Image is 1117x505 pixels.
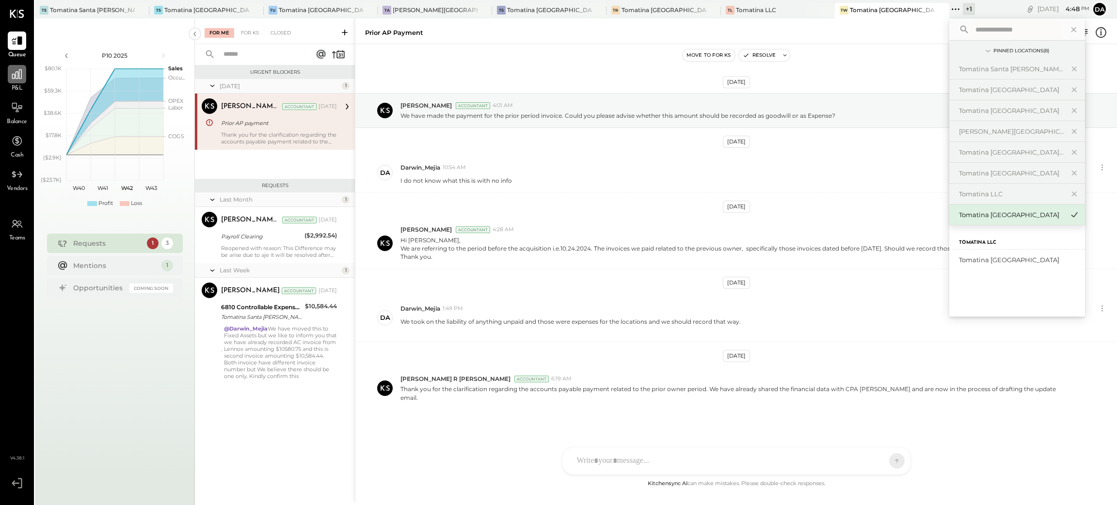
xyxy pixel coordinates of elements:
[959,127,1064,136] div: [PERSON_NAME][GEOGRAPHIC_DATA]
[161,237,173,249] div: 3
[97,185,108,191] text: W41
[443,164,466,172] span: 10:54 AM
[400,101,452,110] span: [PERSON_NAME]
[0,215,33,243] a: Teams
[221,118,334,128] div: Prior AP payment
[959,169,1064,178] div: Tomatina [GEOGRAPHIC_DATA]
[161,260,173,271] div: 1
[40,6,48,15] div: TS
[43,154,62,161] text: ($2.9K)
[959,106,1064,115] div: Tomatina [GEOGRAPHIC_DATA]
[993,47,1049,54] div: Pinned Locations ( 8 )
[383,6,391,15] div: TA
[282,103,317,110] div: Accountant
[0,132,33,160] a: Cash
[1092,1,1107,17] button: Da
[168,97,184,104] text: OPEX
[121,185,133,191] text: W42
[456,226,490,233] div: Accountant
[74,51,156,60] div: P10 2025
[145,185,157,191] text: W43
[443,305,463,313] span: 1:49 PM
[200,182,350,189] div: Requests
[342,267,350,274] div: 1
[200,69,350,76] div: Urgent Blockers
[400,304,440,313] span: Darwin_Mejia
[205,28,234,38] div: For Me
[400,163,440,172] span: Darwin_Mejia
[400,236,1041,261] p: Hi [PERSON_NAME],
[168,104,183,111] text: Labor
[224,325,268,332] strong: @Darwin_Mejia
[380,168,390,177] div: Da
[400,225,452,234] span: [PERSON_NAME]
[147,237,159,249] div: 1
[0,65,33,93] a: P&L
[400,385,1074,401] p: Thank you for the clarification regarding the accounts payable payment related to the prior owner...
[400,244,1041,252] div: We are referring to the period before the acquisition i.e.10.24.2024. The invoices we paid relate...
[46,132,62,139] text: $17.8K
[131,200,142,207] div: Loss
[236,28,264,38] div: For KS
[8,51,26,60] span: Queue
[12,84,23,93] span: P&L
[342,82,350,90] div: 1
[400,111,835,120] p: We have made the payment for the prior period invoice. Could you please advise whether this amoun...
[73,261,157,270] div: Mentions
[168,74,185,81] text: Occu...
[736,6,776,14] div: Tomatina LLC
[514,376,549,382] div: Accountant
[497,6,506,15] div: TS
[1037,4,1089,14] div: [DATE]
[221,215,280,225] div: [PERSON_NAME] R [PERSON_NAME]
[282,217,317,223] div: Accountant
[221,302,302,312] div: 6810 Controllable Expenses:Repairs & Maintenance:Repair & Maintenance, Equipment
[393,6,478,14] div: [PERSON_NAME][GEOGRAPHIC_DATA]
[129,284,173,293] div: Coming Soon
[493,102,513,110] span: 4:01 AM
[7,185,28,193] span: Vendors
[622,6,706,14] div: Tomatina [GEOGRAPHIC_DATA]
[726,6,734,15] div: TL
[365,28,423,37] div: Prior AP payment
[723,136,750,148] div: [DATE]
[221,312,302,322] div: Tomatina Santa [PERSON_NAME]
[304,231,337,240] div: ($2,992.54)
[221,102,280,111] div: [PERSON_NAME] R [PERSON_NAME]
[11,151,23,160] span: Cash
[319,103,337,110] div: [DATE]
[723,76,750,88] div: [DATE]
[168,133,184,140] text: COGS
[319,287,337,295] div: [DATE]
[959,64,1064,74] div: Tomatina Santa [PERSON_NAME]
[959,255,1080,265] div: Tomatina [GEOGRAPHIC_DATA]
[41,176,62,183] text: ($23.7K)
[221,286,280,296] div: [PERSON_NAME]
[282,287,316,294] div: Accountant
[0,32,33,60] a: Queue
[154,6,163,15] div: TS
[0,165,33,193] a: Vendors
[723,277,750,289] div: [DATE]
[7,118,27,126] span: Balance
[224,325,337,379] div: We have moved this to Fixed Assets but we like to inform you that we have already recorded AC inv...
[493,226,514,234] span: 4:28 AM
[168,65,183,72] text: Sales
[164,6,249,14] div: Tomatina [GEOGRAPHIC_DATA]
[507,6,592,14] div: Tomatina [GEOGRAPHIC_DATA][PERSON_NAME]
[305,301,337,311] div: $10,584.44
[45,65,62,72] text: $80.1K
[850,6,935,14] div: Tomatina [GEOGRAPHIC_DATA]
[220,82,339,90] div: [DATE]
[723,350,750,362] div: [DATE]
[959,148,1064,157] div: Tomatina [GEOGRAPHIC_DATA][PERSON_NAME]
[279,6,364,14] div: Tomatina [GEOGRAPHIC_DATA]
[400,317,741,334] p: We took on the liability of anything unpaid and those were expenses for the locations and we shou...
[342,196,350,204] div: 1
[73,283,125,293] div: Opportunities
[611,6,620,15] div: TR
[400,176,512,185] p: I do not know what this is with no info
[0,98,33,126] a: Balance
[456,102,490,109] div: Accountant
[98,200,113,207] div: Profit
